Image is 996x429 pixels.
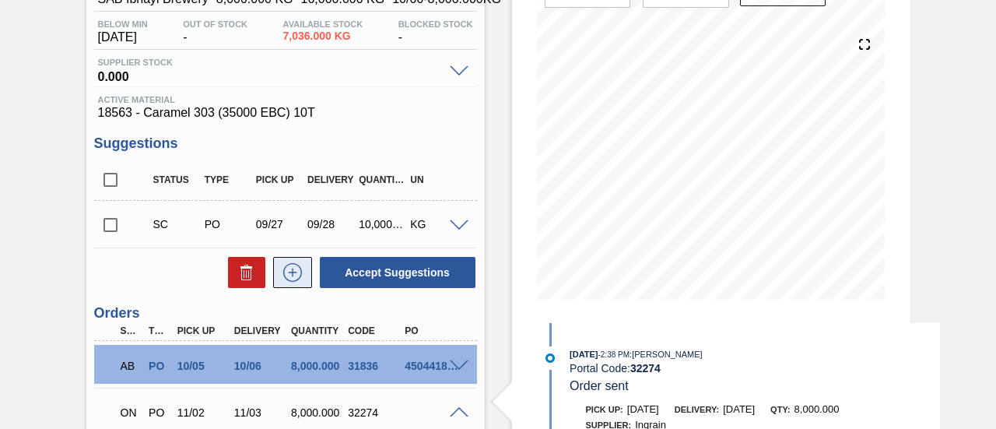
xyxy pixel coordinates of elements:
span: Qty: [770,405,790,414]
div: 4504418472 [401,360,462,372]
div: 8,000.000 [287,406,349,419]
div: New suggestion [265,257,312,288]
div: Code [344,325,405,336]
span: Delivery: [675,405,719,414]
h3: Orders [94,305,477,322]
div: Accept Suggestions [312,255,477,290]
div: Awaiting Billing [117,349,144,383]
div: KG [406,218,461,230]
div: Purchase order [145,360,172,372]
span: 7,036.000 KG [283,30,363,42]
div: 11/02/2025 [174,406,235,419]
div: 10/05/2025 [174,360,235,372]
h3: Suggestions [94,135,477,152]
div: 11/03/2025 [230,406,292,419]
div: Type [201,174,255,185]
strong: 32274 [630,362,661,374]
div: Pick up [252,174,307,185]
div: Portal Code: [570,362,939,374]
div: 09/27/2025 [252,218,307,230]
span: 0.000 [98,67,442,83]
span: [DATE] [627,403,659,415]
div: 09/28/2025 [303,218,358,230]
span: Blocked Stock [398,19,473,29]
div: Step [117,325,144,336]
div: 10/06/2025 [230,360,292,372]
div: Pick up [174,325,235,336]
div: - [395,19,477,44]
div: Delivery [230,325,292,336]
div: Quantity [287,325,349,336]
span: 8,000.000 [794,403,840,415]
span: - 2:38 PM [598,350,630,359]
div: UN [406,174,461,185]
span: [DATE] [723,403,755,415]
p: ON [121,406,140,419]
div: Suggestion Created [149,218,204,230]
div: Type [145,325,172,336]
span: [DATE] [98,30,148,44]
span: Out Of Stock [183,19,247,29]
span: Order sent [570,379,629,392]
span: 18563 - Caramel 303 (35000 EBC) 10T [98,106,473,120]
span: : [PERSON_NAME] [630,350,703,359]
div: 31836 [344,360,405,372]
img: atual [545,353,555,363]
span: Pick up: [586,405,623,414]
div: PO [401,325,462,336]
div: 8,000.000 [287,360,349,372]
button: Accept Suggestions [320,257,475,288]
div: Delivery [303,174,358,185]
div: Status [149,174,204,185]
div: - [179,19,251,44]
div: Delete Suggestions [220,257,265,288]
span: Supplier Stock [98,58,442,67]
span: [DATE] [570,350,598,359]
div: Purchase order [201,218,255,230]
div: Purchase order [145,406,172,419]
div: Quantity [355,174,409,185]
div: 32274 [344,406,405,419]
span: Available Stock [283,19,363,29]
p: AB [121,360,140,372]
span: Below Min [98,19,148,29]
div: 10,000.000 [355,218,409,230]
span: Active Material [98,95,473,104]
